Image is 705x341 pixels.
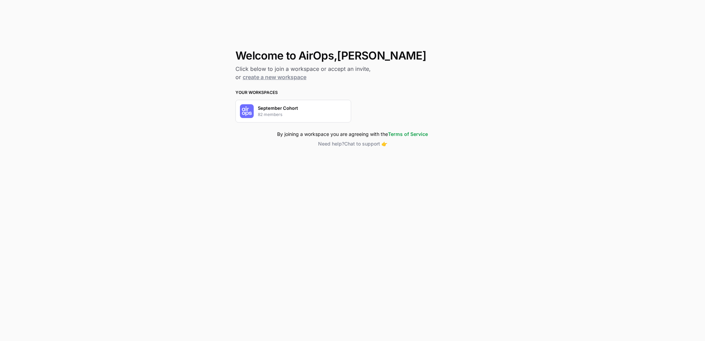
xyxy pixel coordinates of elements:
[344,141,387,147] span: Chat to support 👉
[235,131,470,138] div: By joining a workspace you are agreeing with the
[258,111,282,118] p: 82 members
[243,74,306,81] a: create a new workspace
[235,65,470,81] h2: Click below to join a workspace or accept an invite, or
[235,50,470,62] h1: Welcome to AirOps, [PERSON_NAME]
[258,105,298,111] p: September Cohort
[388,131,428,137] a: Terms of Service
[235,100,351,122] button: Company LogoSeptember Cohort82 members
[240,104,254,118] img: Company Logo
[318,141,344,147] span: Need help?
[235,140,470,147] button: Need help?Chat to support 👉
[235,89,470,96] h3: Your Workspaces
